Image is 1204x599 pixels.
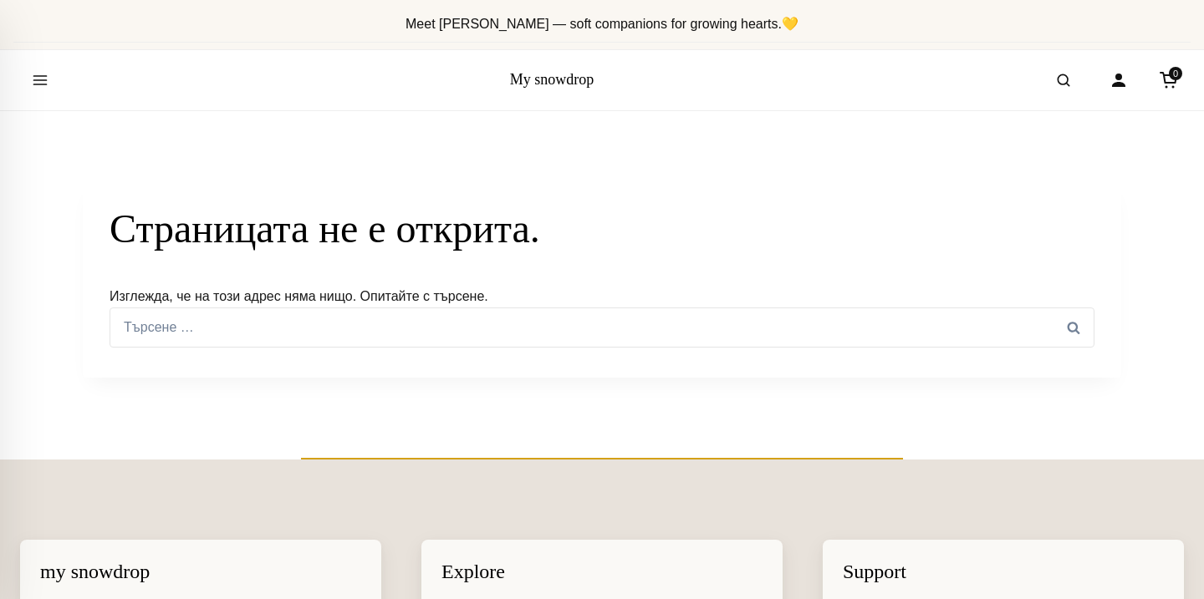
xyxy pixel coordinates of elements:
a: My snowdrop [510,71,594,88]
button: Open menu [17,57,64,104]
span: 0 [1169,67,1182,80]
div: Announcement [13,7,1191,43]
span: Meet [PERSON_NAME] — soft companions for growing hearts. [406,17,798,31]
h1: Страницата не е открита. [110,205,1094,253]
button: Open search [1040,57,1087,104]
p: Изглежда, че на този адрес няма нищо. Опитайте с търсене. [110,286,1094,307]
h3: my snowdrop [40,560,361,584]
span: 💛 [782,17,798,31]
a: Account [1100,62,1137,99]
h3: Support [843,560,1164,584]
h3: Explore [441,560,763,584]
input: Търсене [1053,307,1094,348]
a: Cart [1150,62,1187,99]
